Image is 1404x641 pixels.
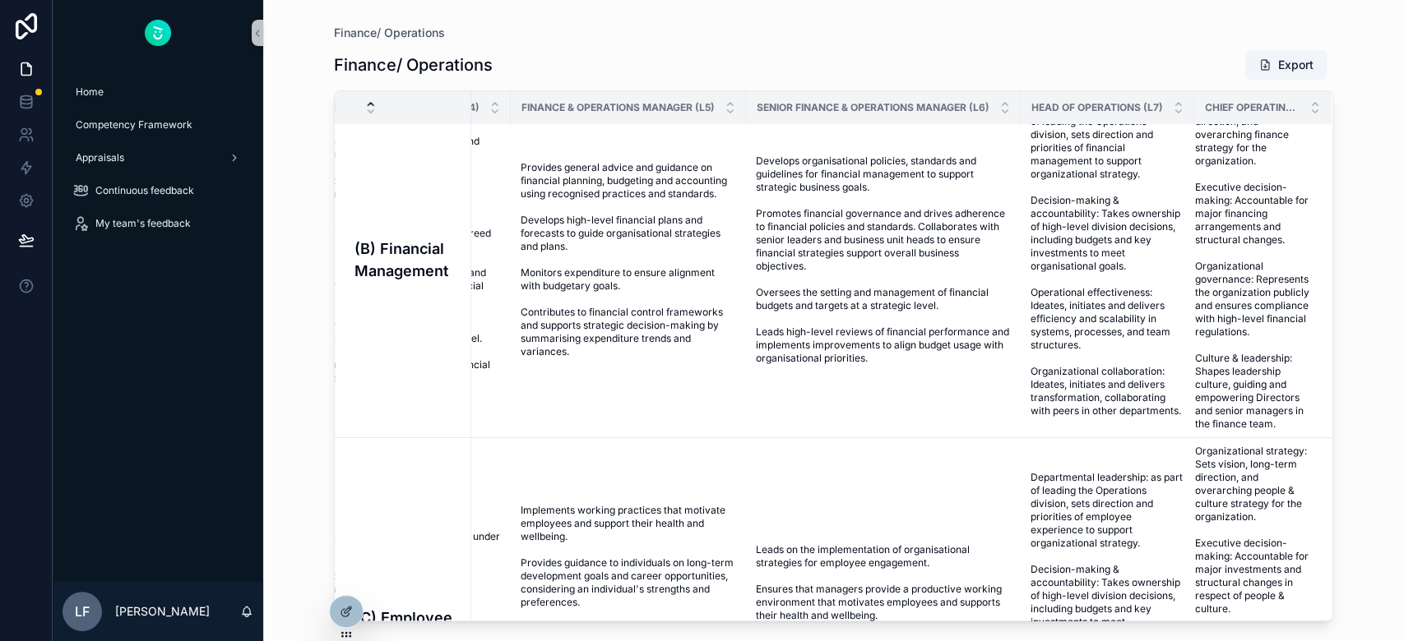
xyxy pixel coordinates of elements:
[76,85,104,99] span: Home
[1031,101,1163,114] span: Head of Operations (L7)
[75,602,90,621] span: LF
[354,237,461,282] h4: (B) Financial Management
[95,184,194,197] span: Continuous feedback
[1245,50,1327,80] button: Export
[63,110,253,140] a: Competency Framework
[1195,89,1311,431] span: Organizational strategy: Sets vision, long-term direction, and overarching finance strategy for t...
[757,101,989,114] span: Senior Finance & Operations Manager (L6)
[76,118,192,131] span: Competency Framework
[145,20,171,46] img: App logo
[63,77,253,107] a: Home
[53,66,263,260] div: scrollable content
[756,154,1011,365] span: Develops organisational policies, standards and guidelines for financial management to support st...
[63,209,253,238] a: My team's feedback
[334,25,445,41] a: Finance/ Operations
[521,101,715,114] span: Finance & Operations Manager (L5)
[63,176,253,205] a: Continuous feedback
[334,53,493,76] h1: Finance/ Operations
[521,161,736,358] span: Provides general advice and guidance on financial planning, budgeting and accounting using recogn...
[1205,101,1300,114] span: Chief Operating Officer (L8)
[63,143,253,173] a: Appraisals
[115,603,210,620] p: [PERSON_NAME]
[95,217,191,230] span: My team's feedback
[76,151,124,164] span: Appraisals
[1031,102,1184,417] span: Departmental leadership: as part of leading the Operations division, sets direction and prioritie...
